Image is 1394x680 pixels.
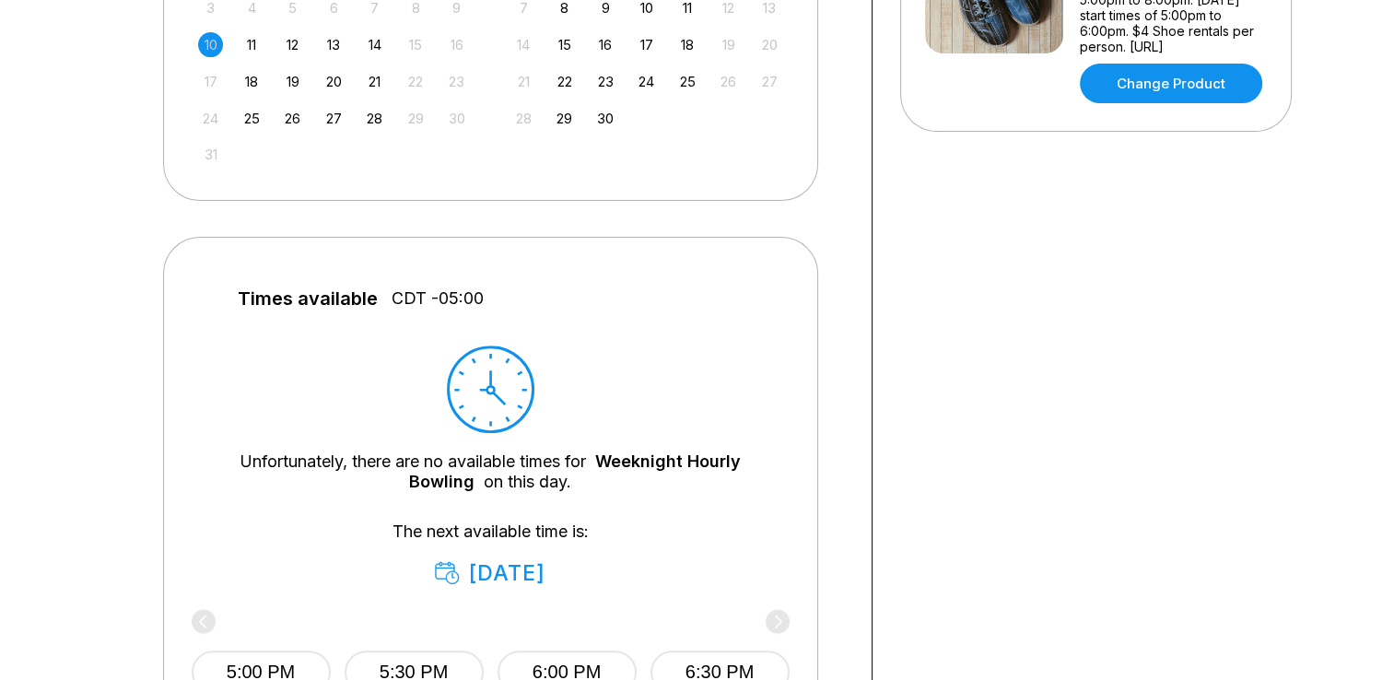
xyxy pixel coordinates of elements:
div: Choose Monday, September 22nd, 2025 [552,69,577,94]
div: [DATE] [435,560,546,586]
div: Choose Monday, August 11th, 2025 [240,32,264,57]
div: Choose Thursday, August 14th, 2025 [362,32,387,57]
div: Choose Thursday, August 28th, 2025 [362,106,387,131]
div: Choose Tuesday, September 23rd, 2025 [593,69,618,94]
div: Not available Sunday, August 10th, 2025 [198,32,223,57]
div: Not available Sunday, August 31st, 2025 [198,142,223,167]
span: Times available [238,288,378,309]
div: Not available Saturday, September 20th, 2025 [757,32,782,57]
div: Choose Tuesday, September 30th, 2025 [593,106,618,131]
div: Not available Saturday, August 30th, 2025 [444,106,469,131]
div: Choose Tuesday, August 19th, 2025 [280,69,305,94]
div: Not available Friday, September 26th, 2025 [716,69,741,94]
div: Not available Friday, August 15th, 2025 [404,32,428,57]
div: Choose Wednesday, September 17th, 2025 [634,32,659,57]
div: Choose Wednesday, August 20th, 2025 [322,69,346,94]
div: Not available Sunday, August 24th, 2025 [198,106,223,131]
div: Choose Monday, September 15th, 2025 [552,32,577,57]
div: Not available Saturday, September 27th, 2025 [757,69,782,94]
div: Choose Thursday, September 18th, 2025 [675,32,700,57]
div: Not available Sunday, September 14th, 2025 [511,32,536,57]
div: The next available time is: [219,522,762,586]
div: Choose Tuesday, August 26th, 2025 [280,106,305,131]
div: Not available Friday, September 19th, 2025 [716,32,741,57]
div: Choose Wednesday, August 27th, 2025 [322,106,346,131]
div: Choose Wednesday, September 24th, 2025 [634,69,659,94]
a: Change Product [1080,64,1262,103]
div: Choose Monday, September 29th, 2025 [552,106,577,131]
div: Choose Tuesday, August 12th, 2025 [280,32,305,57]
div: Not available Saturday, August 16th, 2025 [444,32,469,57]
div: Choose Monday, August 18th, 2025 [240,69,264,94]
div: Not available Friday, August 22nd, 2025 [404,69,428,94]
span: CDT -05:00 [392,288,484,309]
div: Choose Wednesday, August 13th, 2025 [322,32,346,57]
div: Choose Tuesday, September 16th, 2025 [593,32,618,57]
div: Not available Sunday, August 17th, 2025 [198,69,223,94]
div: Not available Saturday, August 23rd, 2025 [444,69,469,94]
div: Not available Sunday, September 28th, 2025 [511,106,536,131]
div: Not available Friday, August 29th, 2025 [404,106,428,131]
a: Weeknight Hourly Bowling [409,451,741,491]
div: Not available Sunday, September 21st, 2025 [511,69,536,94]
div: Choose Monday, August 25th, 2025 [240,106,264,131]
div: Unfortunately, there are no available times for on this day. [219,451,762,492]
div: Choose Thursday, September 25th, 2025 [675,69,700,94]
div: Choose Thursday, August 21st, 2025 [362,69,387,94]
